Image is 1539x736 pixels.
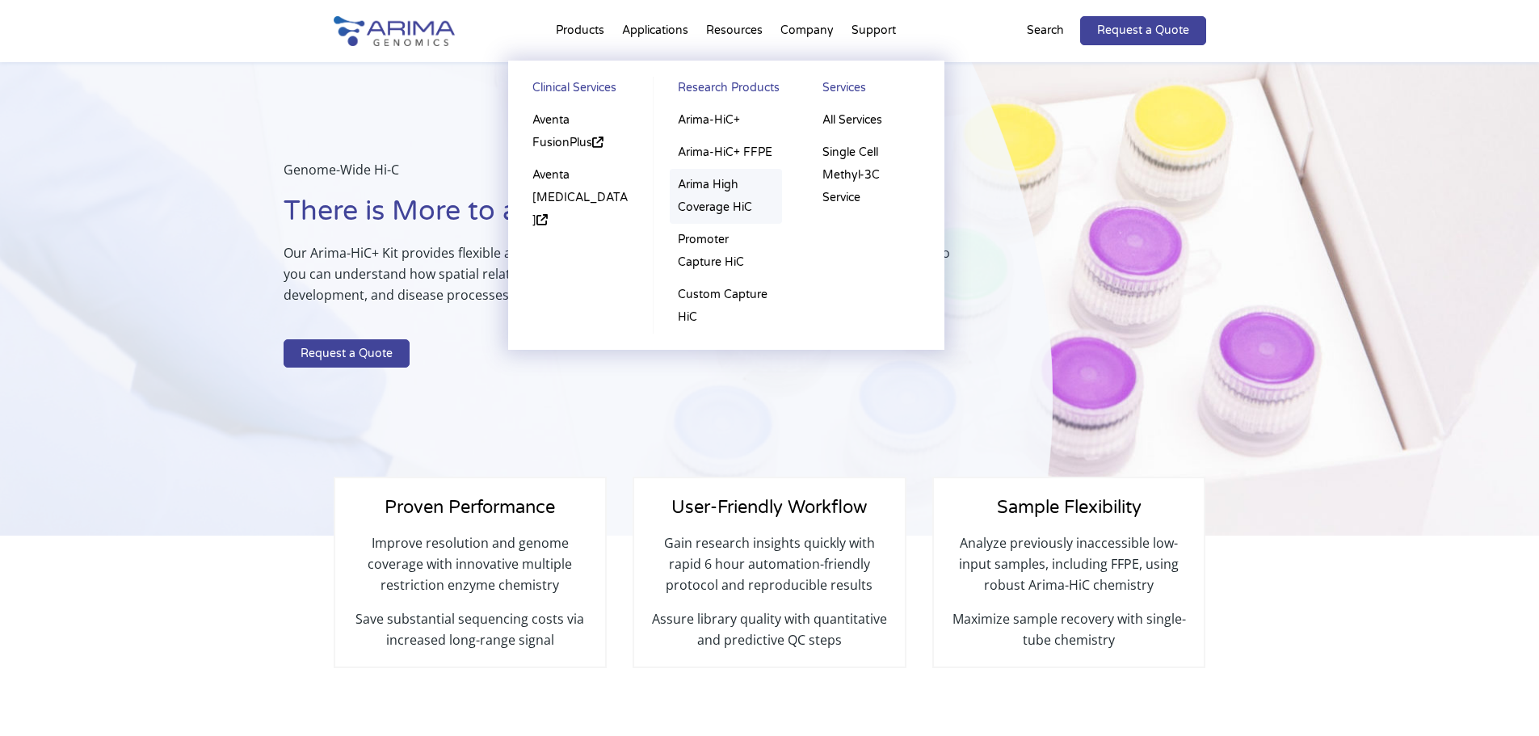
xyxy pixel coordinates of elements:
a: Clinical Services [524,77,637,104]
p: Genome-Wide Hi-C [284,159,972,193]
p: Maximize sample recovery with single-tube chemistry [950,608,1188,650]
span: Proven Performance [385,497,555,518]
input: Human Health [358,288,368,299]
span: What is your area of interest? [354,200,495,214]
input: Hi-C [4,225,15,236]
a: Aventa FusionPlus [524,104,637,159]
span: Human Health [372,288,444,302]
p: Assure library quality with quantitative and predictive QC steps [650,608,888,650]
span: Epigenetics [372,267,427,281]
input: Other [358,330,368,341]
p: Save substantial sequencing costs via increased long-range signal [351,608,589,650]
span: Library Prep [19,330,78,344]
p: Gain research insights quickly with rapid 6 hour automation-friendly protocol and reproducible re... [650,532,888,608]
a: Arima-HiC+ FFPE [670,137,782,169]
span: High Coverage Hi-C [19,267,111,281]
a: Request a Quote [284,339,410,368]
span: Structural Variant Discovery [372,309,507,323]
span: User-Friendly Workflow [671,497,867,518]
span: Other [372,330,401,344]
span: Other [19,372,47,386]
a: Custom Capture HiC [670,279,782,334]
a: Promoter Capture HiC [670,224,782,279]
span: Sample Flexibility [997,497,1142,518]
input: High Coverage Hi-C [4,267,15,278]
span: Genome Assembly [372,225,462,239]
span: Gene Regulation [372,246,452,260]
img: Arima-Genomics-logo [334,16,455,46]
input: Genome Assembly [358,225,368,236]
span: Hi-C for FFPE [19,288,81,302]
input: Arima Bioinformatics Platform [4,351,15,362]
p: Our Arima-HiC+ Kit provides flexible and robust solutions for exploring both genome sequence + st... [284,242,972,318]
p: Search [1027,20,1064,41]
span: Hi-C [19,225,39,239]
input: Gene Regulation [358,246,368,257]
input: Library Prep [4,330,15,341]
input: Capture Hi-C [4,246,15,257]
h1: There is More to a Genome than Just Sequence [284,193,972,242]
a: Aventa [MEDICAL_DATA] [524,159,637,237]
span: Arima Bioinformatics Platform [19,351,163,365]
input: Epigenetics [358,267,368,278]
input: Hi-C for FFPE [4,288,15,299]
a: Arima High Coverage HiC [670,169,782,224]
input: Single-Cell Methyl-3C [4,309,15,320]
p: Analyze previously inaccessible low-input samples, including FFPE, using robust Arima-HiC chemistry [950,532,1188,608]
span: Last name [354,1,404,15]
span: Single-Cell Methyl-3C [19,309,119,323]
a: Research Products [670,77,782,104]
input: Other [4,372,15,383]
input: Structural Variant Discovery [358,309,368,320]
a: Single Cell Methyl-3C Service [814,137,927,214]
a: Request a Quote [1080,16,1206,45]
a: Arima-HiC+ [670,104,782,137]
a: All Services [814,104,927,137]
a: Services [814,77,927,104]
p: Improve resolution and genome coverage with innovative multiple restriction enzyme chemistry [351,532,589,608]
span: Capture Hi-C [19,246,80,260]
span: State [354,133,379,148]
